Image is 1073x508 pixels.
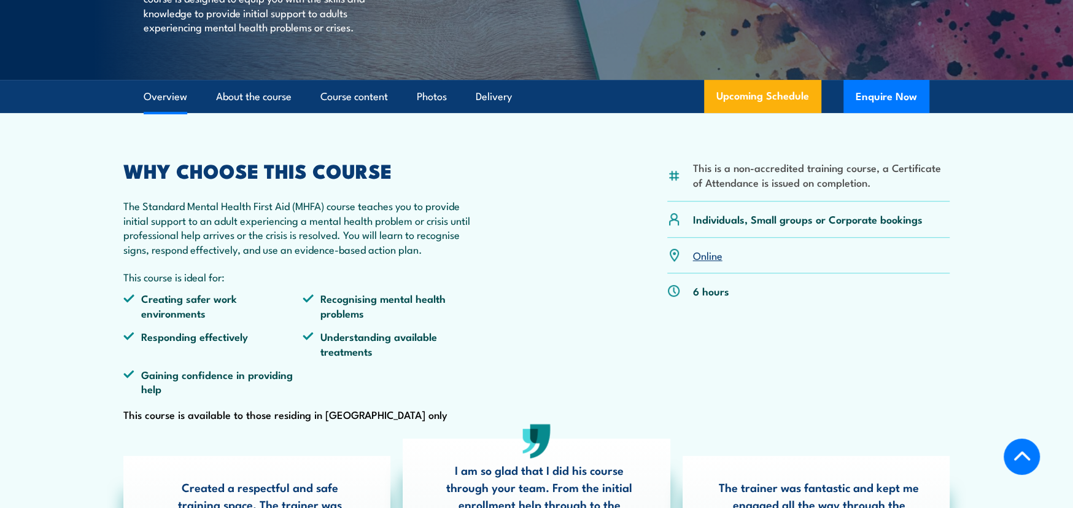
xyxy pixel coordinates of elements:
[692,284,729,298] p: 6 hours
[216,80,292,113] a: About the course
[123,291,303,320] li: Creating safer work environments
[692,248,722,262] a: Online
[123,329,303,358] li: Responding effectively
[144,80,187,113] a: Overview
[476,80,512,113] a: Delivery
[123,270,482,284] p: This course is ideal for:
[417,80,447,113] a: Photos
[692,160,950,189] li: This is a non-accredited training course, a Certificate of Attendance is issued on completion.
[704,80,821,113] a: Upcoming Schedule
[692,212,922,226] p: Individuals, Small groups or Corporate bookings
[123,162,482,179] h2: WHY CHOOSE THIS COURSE
[123,162,482,423] div: This course is available to those residing in [GEOGRAPHIC_DATA] only
[303,329,482,358] li: Understanding available treatments
[320,80,388,113] a: Course content
[123,198,482,256] p: The Standard Mental Health First Aid (MHFA) course teaches you to provide initial support to an a...
[123,367,303,396] li: Gaining confidence in providing help
[303,291,482,320] li: Recognising mental health problems
[843,80,929,113] button: Enquire Now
